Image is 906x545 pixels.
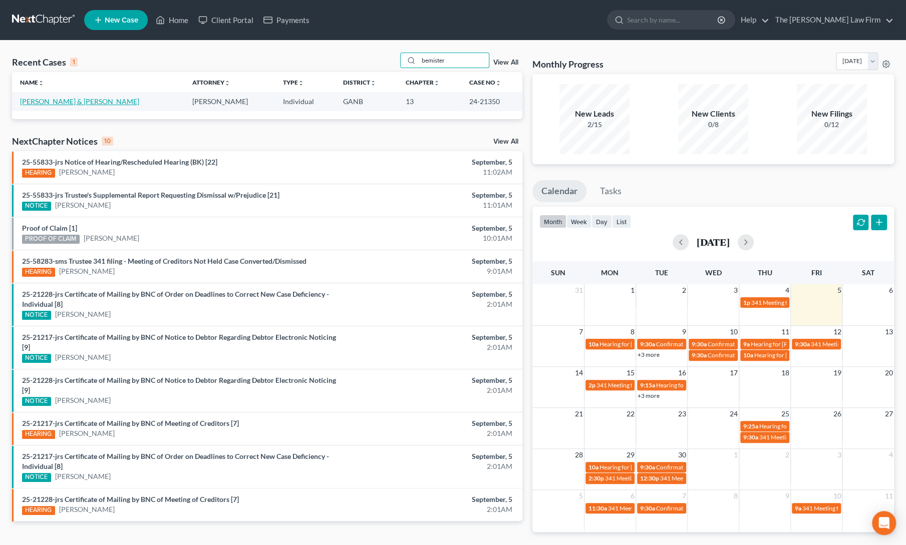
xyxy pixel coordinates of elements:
span: 341 Meeting for [PERSON_NAME] [811,340,901,348]
a: [PERSON_NAME] [59,504,115,514]
div: 11:01AM [356,200,512,210]
span: 14 [574,367,584,379]
button: week [566,215,591,228]
a: Nameunfold_more [20,79,44,86]
span: 1 [630,284,636,296]
div: 2:01AM [356,342,512,352]
span: 2p [588,381,595,389]
div: NOTICE [22,473,51,482]
a: Home [151,11,193,29]
div: New Filings [797,108,867,120]
div: 1 [70,58,78,67]
span: 4 [888,449,894,461]
span: 5 [578,490,584,502]
a: [PERSON_NAME] [55,352,111,362]
a: View All [493,138,518,145]
div: September, 5 [356,190,512,200]
span: 9:30a [795,340,810,348]
span: 9:30a [640,463,655,471]
i: unfold_more [495,80,501,86]
div: 2/15 [559,120,630,130]
div: PROOF OF CLAIM [22,235,80,244]
span: 3 [733,284,739,296]
a: 25-21217-jrs Certificate of Mailing by BNC of Meeting of Creditors [7] [22,419,239,427]
span: 13 [884,326,894,338]
span: 341 Meeting for [PERSON_NAME] Nation [759,433,868,441]
div: NOTICE [22,311,51,320]
a: The [PERSON_NAME] Law Firm [770,11,893,29]
span: Sun [551,268,565,277]
span: 10a [588,340,598,348]
div: September, 5 [356,332,512,342]
span: 341 Meeting for [PERSON_NAME] [596,381,687,389]
a: 25-58283-sms Trustee 341 filing - Meeting of Creditors Not Held Case Converted/Dismissed [22,257,307,265]
h2: [DATE] [697,237,730,247]
a: [PERSON_NAME] [55,471,111,481]
span: Hearing for [PERSON_NAME] [759,422,837,430]
span: Hearing for [PERSON_NAME] [599,463,678,471]
span: 26 [832,408,842,420]
span: 10a [743,351,753,359]
a: Proof of Claim [1] [22,224,77,232]
span: Sat [862,268,874,277]
span: Tue [655,268,668,277]
div: September, 5 [356,256,512,266]
div: 9:01AM [356,266,512,276]
div: NOTICE [22,397,51,406]
span: 341 Meeting for [PERSON_NAME] [660,474,750,482]
span: Fri [811,268,822,277]
i: unfold_more [224,80,230,86]
td: 13 [398,92,461,111]
a: Case Nounfold_more [469,79,501,86]
span: 7 [681,490,687,502]
a: 25-21217-jrs Certificate of Mailing by BNC of Order on Deadlines to Correct New Case Deficiency -... [22,452,329,470]
span: Confirmation Hearing for [PERSON_NAME] [656,504,771,512]
button: month [539,215,566,228]
a: +3 more [638,392,660,399]
a: Payments [258,11,315,29]
div: HEARING [22,268,55,277]
a: 25-55833-jrs Notice of Hearing/Rescheduled Hearing (BK) [22] [22,158,217,166]
a: [PERSON_NAME] [55,309,111,319]
span: 20 [884,367,894,379]
span: 6 [888,284,894,296]
div: September, 5 [356,375,512,385]
span: 1 [733,449,739,461]
div: Open Intercom Messenger [872,511,896,535]
span: 9:30a [743,433,758,441]
span: 9:30a [692,340,707,348]
a: Help [736,11,769,29]
span: 18 [780,367,790,379]
div: New Clients [678,108,748,120]
span: 9 [681,326,687,338]
a: [PERSON_NAME] [84,233,139,243]
div: 2:01AM [356,385,512,395]
span: 2 [681,284,687,296]
a: Chapterunfold_more [406,79,440,86]
a: 25-55833-jrs Trustee's Supplemental Report Requesting Dismissal w/Prejudice [21] [22,191,279,199]
a: 25-21228-jrs Certificate of Mailing by BNC of Meeting of Creditors [7] [22,495,239,503]
span: 9 [784,490,790,502]
div: 2:01AM [356,299,512,309]
span: 1p [743,299,750,306]
div: 11:02AM [356,167,512,177]
span: 9:15a [640,381,655,389]
a: Districtunfold_more [343,79,376,86]
span: 10a [588,463,598,471]
div: September, 5 [356,289,512,299]
div: New Leads [559,108,630,120]
div: September, 5 [356,451,512,461]
span: 12:30p [640,474,659,482]
span: 11 [884,490,894,502]
span: 341 Meeting for [PERSON_NAME] [605,474,695,482]
a: View All [493,59,518,66]
span: 15 [626,367,636,379]
td: 24-21350 [461,92,522,111]
span: 341 Meeting for [PERSON_NAME] [802,504,892,512]
span: Hearing for [PERSON_NAME] [751,340,829,348]
h3: Monthly Progress [532,58,603,70]
span: Wed [705,268,721,277]
i: unfold_more [434,80,440,86]
span: Hearing for [PERSON_NAME] [599,340,678,348]
a: [PERSON_NAME] [59,428,115,438]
